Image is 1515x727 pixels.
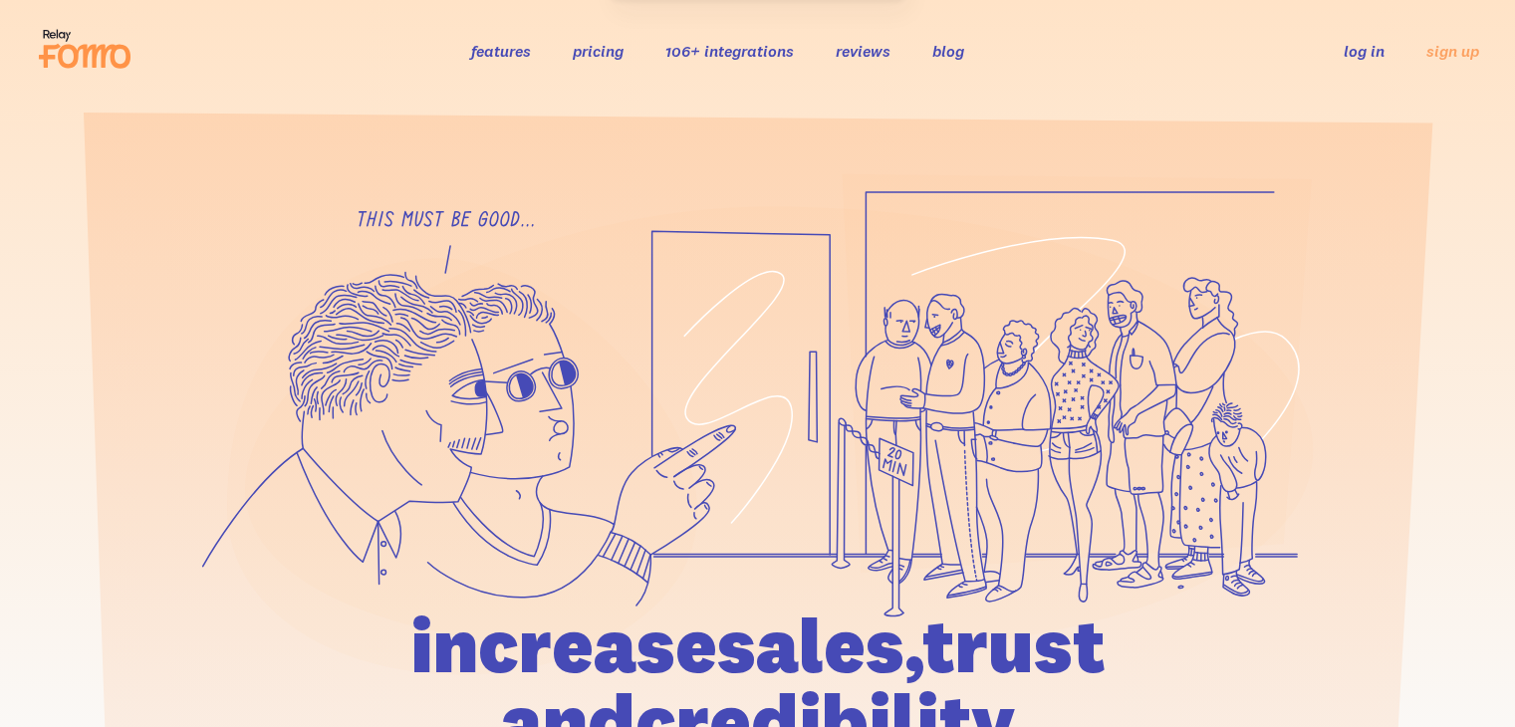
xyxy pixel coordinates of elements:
[1426,41,1479,62] a: sign up
[932,41,964,61] a: blog
[471,41,531,61] a: features
[573,41,624,61] a: pricing
[665,41,794,61] a: 106+ integrations
[1344,41,1385,61] a: log in
[836,41,890,61] a: reviews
